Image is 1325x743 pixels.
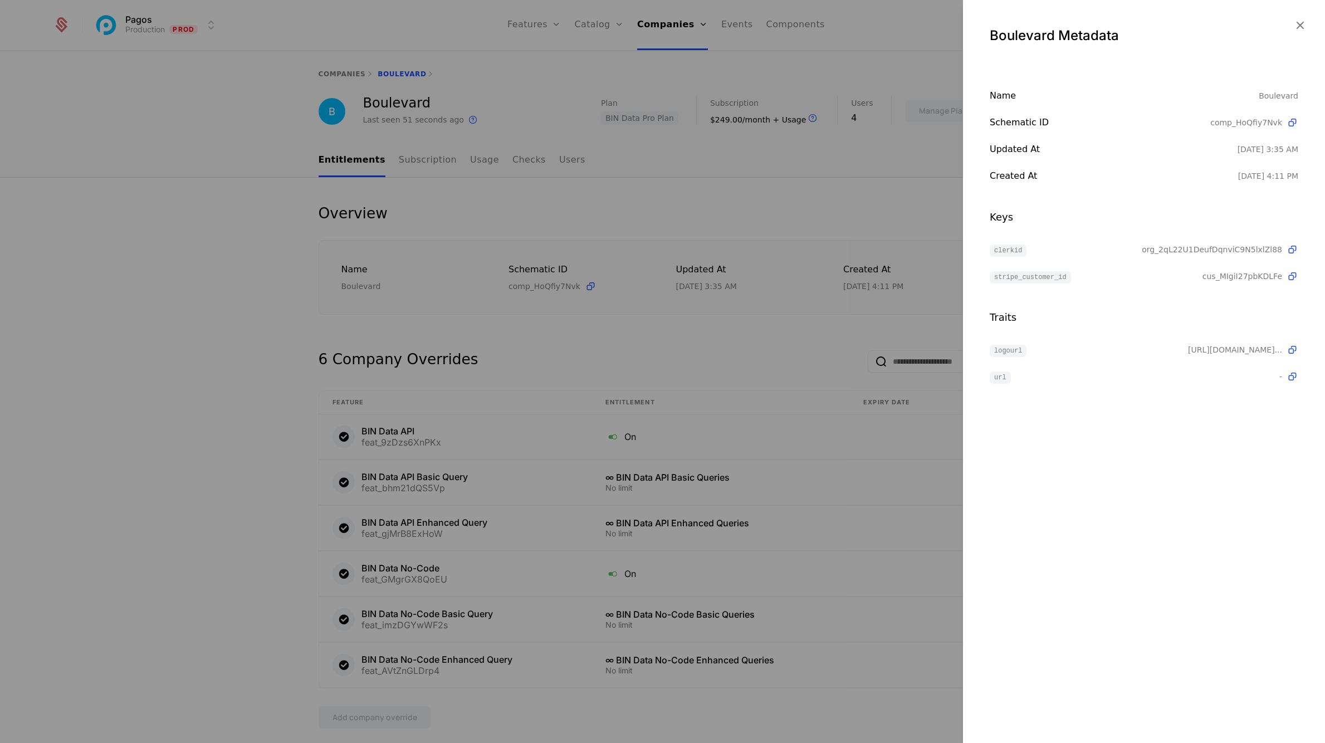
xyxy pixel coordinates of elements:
span: - [1279,371,1282,382]
span: cus_MIgiI27pbKDLFe [1202,271,1282,282]
span: clerkid [990,245,1026,257]
div: Boulevard [1259,89,1298,102]
div: Traits [990,310,1298,325]
span: https://img.clerk.com/eyJ0eXBlIjoiZGVmYXVsdCIsImlpZCI6Imluc18ycGxRbW02YUY1OFBrT3JYdXJYc2tJcUQxdWg... [1188,345,1282,354]
div: Schematic ID [990,116,1210,129]
span: org_2qL22U1DeufDqnviC9N5lxlZl88 [1142,244,1282,255]
span: url [990,372,1011,384]
span: logourl [990,345,1026,357]
div: Name [990,89,1259,102]
span: stripe_customer_id [990,271,1071,283]
div: 3/28/25, 4:11 PM [1238,170,1298,182]
div: Keys [990,209,1298,225]
span: comp_HoQfiy7Nvk [1210,117,1282,128]
div: Boulevard Metadata [990,27,1298,45]
span: [object Object] [1188,344,1282,355]
div: Updated at [990,143,1238,156]
div: Created at [990,169,1238,183]
div: 10/4/25, 3:35 AM [1238,144,1298,155]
